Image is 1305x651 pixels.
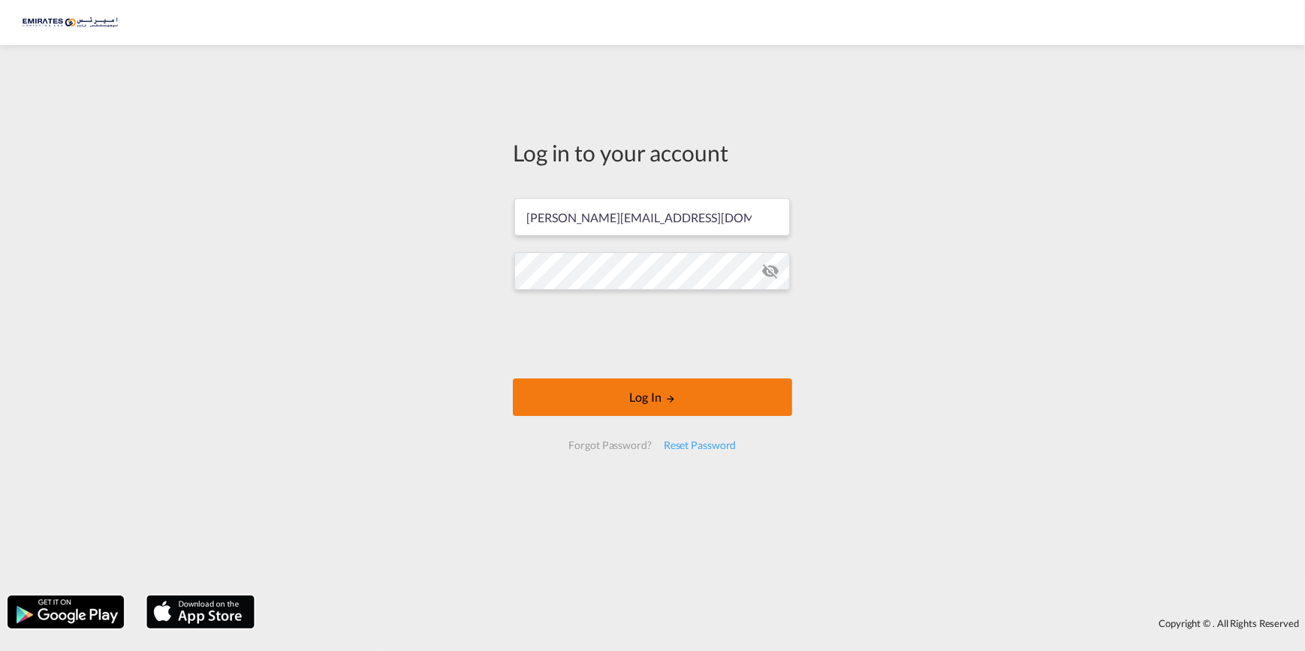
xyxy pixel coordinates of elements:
button: LOGIN [513,378,792,416]
div: Copyright © . All Rights Reserved [262,610,1305,636]
img: apple.png [145,594,256,630]
div: Log in to your account [513,137,792,168]
div: Reset Password [658,432,743,459]
div: Forgot Password? [562,432,657,459]
input: Enter email/phone number [514,198,790,236]
md-icon: icon-eye-off [761,262,779,280]
img: c67187802a5a11ec94275b5db69a26e6.png [23,6,124,40]
img: google.png [6,594,125,630]
iframe: reCAPTCHA [538,305,767,363]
